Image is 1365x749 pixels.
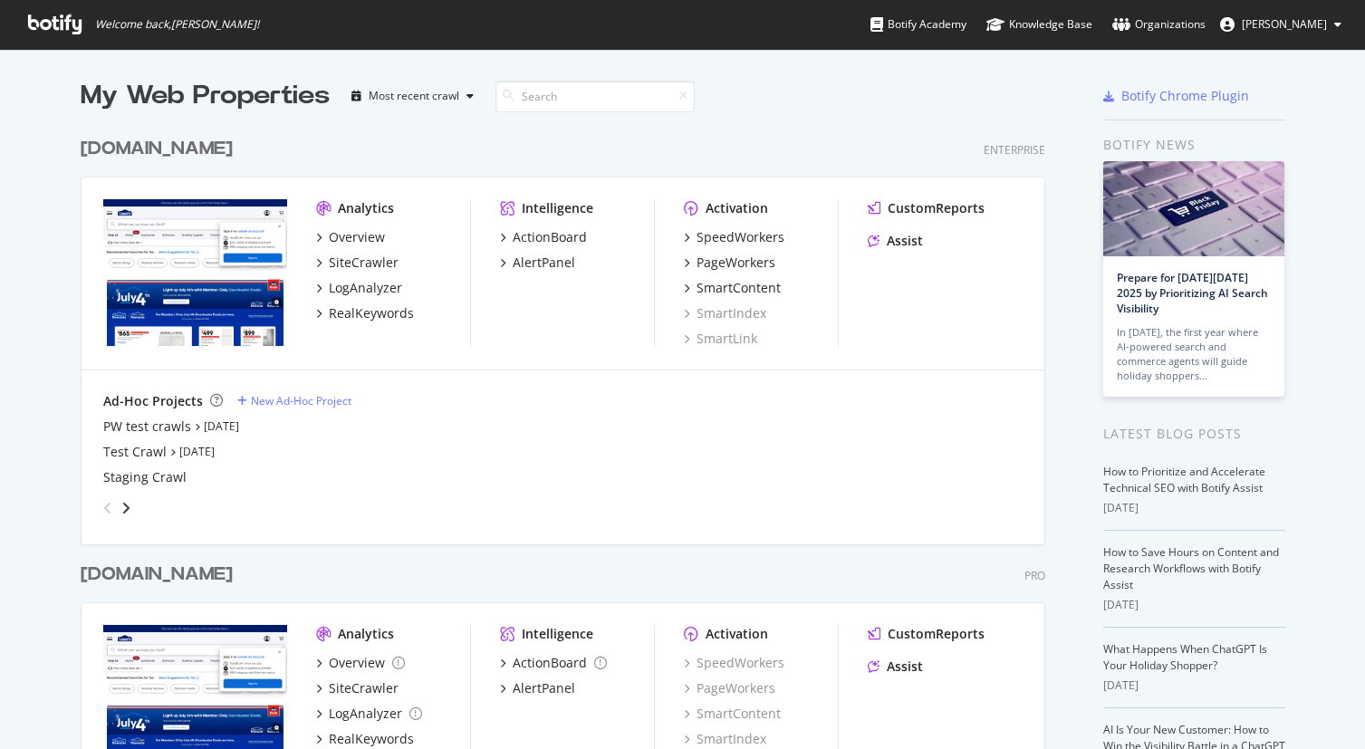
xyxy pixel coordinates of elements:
div: Overview [329,654,385,672]
a: SmartContent [684,705,781,723]
a: PW test crawls [103,418,191,436]
a: [DATE] [204,418,239,434]
div: [DATE] [1103,500,1285,516]
div: CustomReports [888,625,985,643]
div: Organizations [1112,15,1206,34]
a: Overview [316,654,405,672]
div: Botify news [1103,135,1285,155]
a: What Happens When ChatGPT Is Your Holiday Shopper? [1103,641,1267,673]
div: SmartContent [697,279,781,297]
a: AlertPanel [500,254,575,272]
a: SpeedWorkers [684,228,784,246]
div: Pro [1024,568,1045,583]
a: How to Prioritize and Accelerate Technical SEO with Botify Assist [1103,464,1265,495]
div: Enterprise [984,142,1045,158]
a: CustomReports [868,625,985,643]
div: [DOMAIN_NAME] [81,136,233,162]
a: Prepare for [DATE][DATE] 2025 by Prioritizing AI Search Visibility [1117,270,1268,316]
a: New Ad-Hoc Project [237,393,351,408]
div: SiteCrawler [329,254,399,272]
a: LogAnalyzer [316,279,402,297]
a: LogAnalyzer [316,705,422,723]
div: angle-right [120,499,132,517]
a: SiteCrawler [316,679,399,697]
div: [DOMAIN_NAME] [81,562,233,588]
div: Knowledge Base [986,15,1092,34]
div: Botify Academy [870,15,966,34]
div: ActionBoard [513,654,587,672]
div: SpeedWorkers [697,228,784,246]
div: Intelligence [522,625,593,643]
div: In [DATE], the first year where AI-powered search and commerce agents will guide holiday shoppers… [1117,325,1271,383]
a: How to Save Hours on Content and Research Workflows with Botify Assist [1103,544,1279,592]
a: [DOMAIN_NAME] [81,562,240,588]
div: Most recent crawl [369,91,459,101]
a: SpeedWorkers [684,654,784,672]
div: CustomReports [888,199,985,217]
div: ActionBoard [513,228,587,246]
a: Botify Chrome Plugin [1103,87,1249,105]
a: SmartIndex [684,730,766,748]
a: SiteCrawler [316,254,399,272]
a: PageWorkers [684,679,775,697]
a: ActionBoard [500,654,607,672]
a: SmartLink [684,330,757,348]
a: AlertPanel [500,679,575,697]
div: Ad-Hoc Projects [103,392,203,410]
a: CustomReports [868,199,985,217]
div: RealKeywords [329,304,414,322]
div: Intelligence [522,199,593,217]
div: PageWorkers [697,254,775,272]
a: SmartContent [684,279,781,297]
div: SiteCrawler [329,679,399,697]
a: PageWorkers [684,254,775,272]
div: Assist [887,658,923,676]
a: [DATE] [179,444,215,459]
a: ActionBoard [500,228,587,246]
a: Overview [316,228,385,246]
div: Overview [329,228,385,246]
div: Botify Chrome Plugin [1121,87,1249,105]
img: Prepare for Black Friday 2025 by Prioritizing AI Search Visibility [1103,161,1284,256]
div: LogAnalyzer [329,279,402,297]
span: Randy Dargenio [1242,16,1327,32]
a: Assist [868,232,923,250]
a: RealKeywords [316,304,414,322]
div: AlertPanel [513,679,575,697]
div: Analytics [338,625,394,643]
span: Welcome back, [PERSON_NAME] ! [95,17,259,32]
div: [DATE] [1103,597,1285,613]
a: SmartIndex [684,304,766,322]
div: AlertPanel [513,254,575,272]
div: Latest Blog Posts [1103,424,1285,444]
div: Assist [887,232,923,250]
div: LogAnalyzer [329,705,402,723]
a: RealKeywords [316,730,414,748]
a: Staging Crawl [103,468,187,486]
div: Activation [706,625,768,643]
div: Analytics [338,199,394,217]
div: angle-left [96,494,120,523]
button: Most recent crawl [344,82,481,110]
img: www.lowes.com [103,199,287,346]
div: RealKeywords [329,730,414,748]
div: Activation [706,199,768,217]
input: Search [495,81,695,112]
div: [DATE] [1103,677,1285,694]
div: New Ad-Hoc Project [251,393,351,408]
button: [PERSON_NAME] [1206,10,1356,39]
a: [DOMAIN_NAME] [81,136,240,162]
a: Assist [868,658,923,676]
div: My Web Properties [81,78,330,114]
a: Test Crawl [103,443,167,461]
